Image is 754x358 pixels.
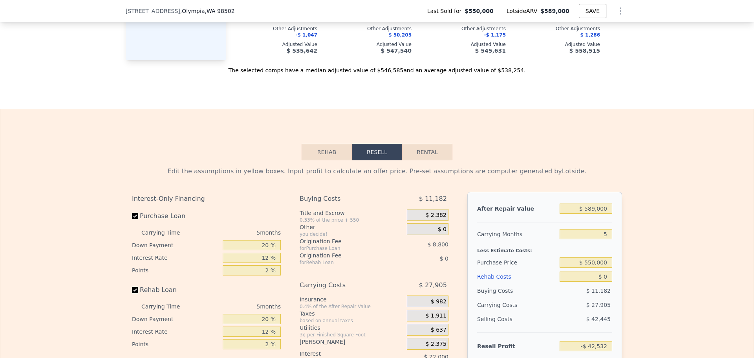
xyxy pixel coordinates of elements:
[300,223,404,231] div: Other
[427,7,465,15] span: Last Sold for
[300,192,387,206] div: Buying Costs
[507,7,540,15] span: Lotside ARV
[300,278,387,292] div: Carrying Costs
[300,237,387,245] div: Origination Fee
[586,316,611,322] span: $ 42,445
[236,26,317,32] div: Other Adjustments
[518,41,600,48] div: Adjusted Value
[477,202,556,216] div: After Repair Value
[302,144,352,160] button: Rehab
[132,209,220,223] label: Purchase Loan
[236,41,317,48] div: Adjusted Value
[427,241,448,248] span: $ 8,800
[300,350,387,358] div: Interest
[388,32,412,38] span: $ 50,205
[300,303,404,310] div: 0.4% of the After Repair Value
[569,48,600,54] span: $ 558,515
[300,318,404,324] div: based on annual taxes
[300,209,404,217] div: Title and Escrow
[126,60,628,74] div: The selected comps have a median adjusted value of $546,585 and an average adjusted value of $538...
[477,312,556,326] div: Selling Costs
[477,339,556,353] div: Resell Profit
[300,217,404,223] div: 0.33% of the price + 550
[300,231,404,237] div: you decide!
[132,213,138,219] input: Purchase Loan
[477,284,556,298] div: Buying Costs
[132,287,138,293] input: Rehab Loan
[540,8,569,14] span: $589,000
[586,302,611,308] span: $ 27,905
[300,245,387,252] div: for Purchase Loan
[518,26,600,32] div: Other Adjustments
[425,312,446,319] span: $ 1,911
[132,167,622,176] div: Edit the assumptions in yellow boxes. Input profit to calculate an offer price. Pre-set assumptio...
[440,255,448,262] span: $ 0
[132,338,220,351] div: Points
[419,278,447,292] span: $ 27,905
[196,226,281,239] div: 5 months
[132,313,220,325] div: Down Payment
[613,26,694,32] div: Other Adjustments
[330,41,412,48] div: Adjusted Value
[180,7,235,15] span: , Olympia
[132,239,220,252] div: Down Payment
[613,41,694,48] div: Adjusted Value
[300,332,404,338] div: 3¢ per Finished Square Foot
[419,192,447,206] span: $ 11,182
[424,26,506,32] div: Other Adjustments
[132,283,220,297] label: Rehab Loan
[431,327,447,334] span: $ 637
[477,298,526,312] div: Carrying Costs
[580,32,600,38] span: $ 1,286
[296,32,317,38] span: -$ 1,047
[477,270,556,284] div: Rehab Costs
[300,310,404,318] div: Taxes
[300,259,387,266] div: for Rehab Loan
[465,7,494,15] span: $550,000
[132,252,220,264] div: Interest Rate
[352,144,402,160] button: Resell
[132,325,220,338] div: Interest Rate
[300,296,404,303] div: Insurance
[425,212,446,219] span: $ 2,382
[424,41,506,48] div: Adjusted Value
[477,241,612,255] div: Less Estimate Costs:
[300,324,404,332] div: Utilities
[402,144,452,160] button: Rental
[132,264,220,277] div: Points
[141,300,192,313] div: Carrying Time
[381,48,412,54] span: $ 547,540
[300,252,387,259] div: Origination Fee
[484,32,506,38] span: -$ 1,175
[613,3,628,19] button: Show Options
[141,226,192,239] div: Carrying Time
[330,26,412,32] div: Other Adjustments
[477,255,556,270] div: Purchase Price
[196,300,281,313] div: 5 months
[477,227,556,241] div: Carrying Months
[431,298,447,305] span: $ 982
[425,341,446,348] span: $ 2,375
[132,192,281,206] div: Interest-Only Financing
[205,8,234,14] span: , WA 98502
[287,48,317,54] span: $ 535,642
[126,7,180,15] span: [STREET_ADDRESS]
[586,288,611,294] span: $ 11,182
[438,226,447,233] span: $ 0
[579,4,606,18] button: SAVE
[475,48,506,54] span: $ 545,631
[300,338,404,346] div: [PERSON_NAME]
